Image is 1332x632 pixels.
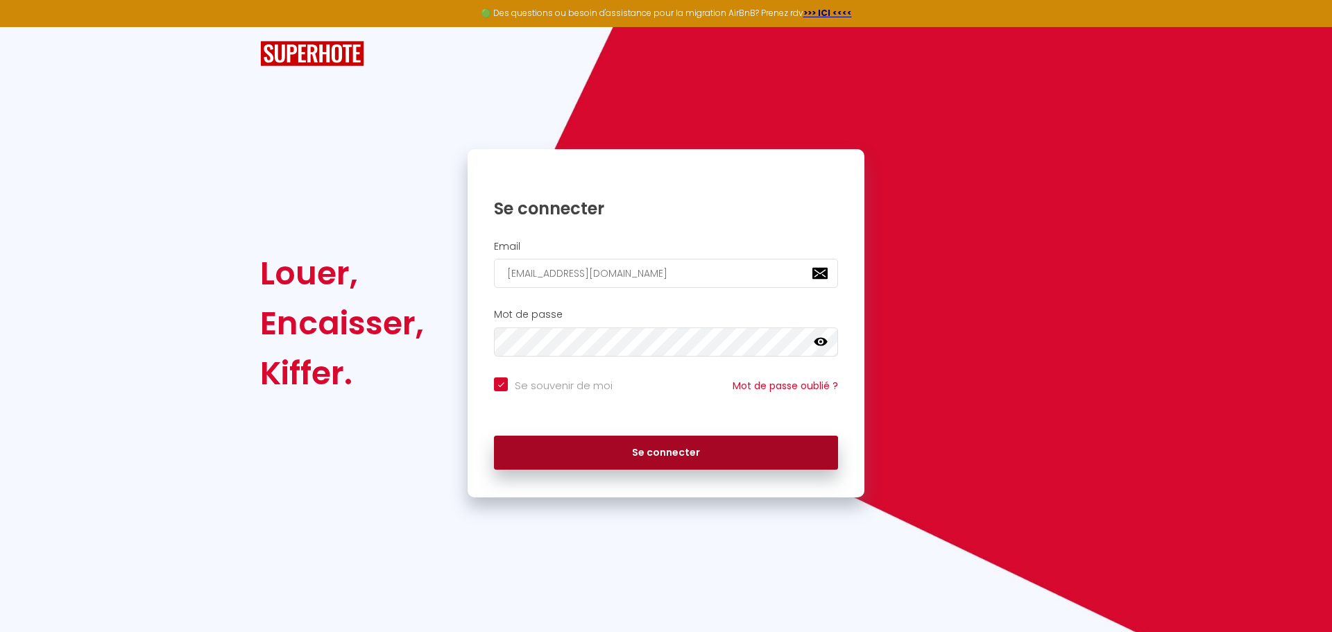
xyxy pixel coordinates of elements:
[494,241,838,253] h2: Email
[733,379,838,393] a: Mot de passe oublié ?
[260,41,364,67] img: SuperHote logo
[260,248,424,298] div: Louer,
[803,7,852,19] a: >>> ICI <<<<
[494,259,838,288] input: Ton Email
[494,198,838,219] h1: Se connecter
[260,348,424,398] div: Kiffer.
[494,436,838,470] button: Se connecter
[494,309,838,321] h2: Mot de passe
[260,298,424,348] div: Encaisser,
